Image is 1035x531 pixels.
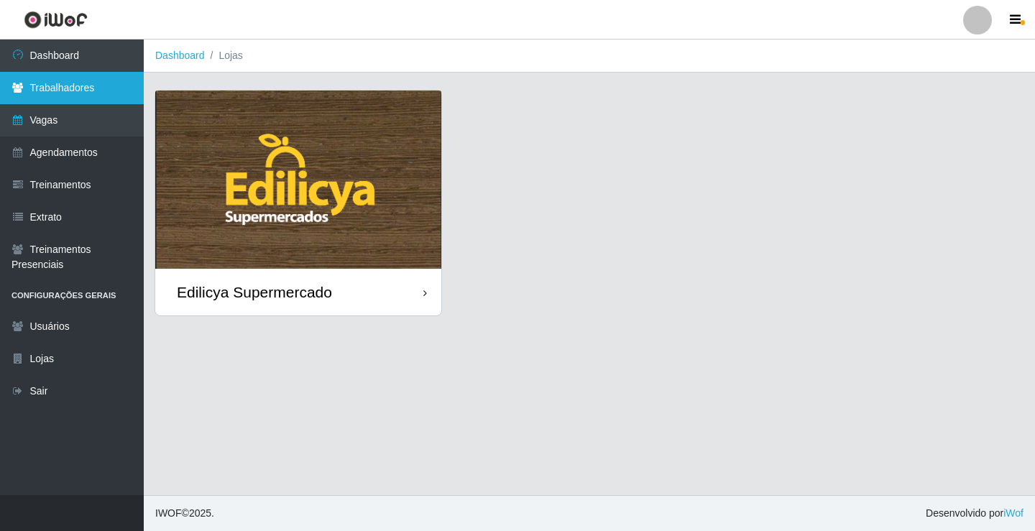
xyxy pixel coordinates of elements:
[1003,507,1023,519] a: iWof
[155,507,182,519] span: IWOF
[177,283,332,301] div: Edilicya Supermercado
[24,11,88,29] img: CoreUI Logo
[155,506,214,521] span: © 2025 .
[926,506,1023,521] span: Desenvolvido por
[155,91,441,269] img: cardImg
[155,50,205,61] a: Dashboard
[205,48,243,63] li: Lojas
[155,91,441,315] a: Edilicya Supermercado
[144,40,1035,73] nav: breadcrumb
